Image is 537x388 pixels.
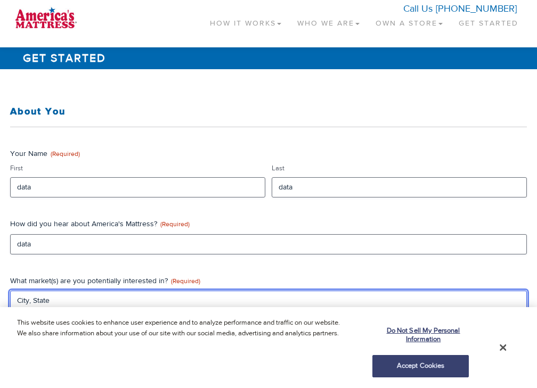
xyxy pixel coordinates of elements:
[18,47,519,69] h1: Get Started
[372,355,469,377] button: Accept Cookies
[10,291,527,311] input: City, State
[272,163,527,174] label: Last
[368,5,451,37] a: Own a Store
[202,5,289,37] a: How It Works
[10,163,265,174] label: First
[171,277,200,285] span: (Required)
[403,3,433,15] span: Call Us
[372,320,469,350] button: Do Not Sell My Personal Information
[500,343,506,352] button: Close
[10,148,80,159] legend: Your Name
[10,106,527,117] h3: About You
[451,5,526,37] a: Get Started
[17,318,351,339] p: This website uses cookies to enhance user experience and to analyze performance and traffic on ou...
[51,150,80,158] span: (Required)
[160,220,190,228] span: (Required)
[436,3,517,15] a: [PHONE_NUMBER]
[10,276,527,286] label: What market(s) are you potentially interested in?
[10,219,527,229] label: How did you hear about America's Mattress?
[11,5,82,32] img: logo
[289,5,368,37] a: Who We Are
